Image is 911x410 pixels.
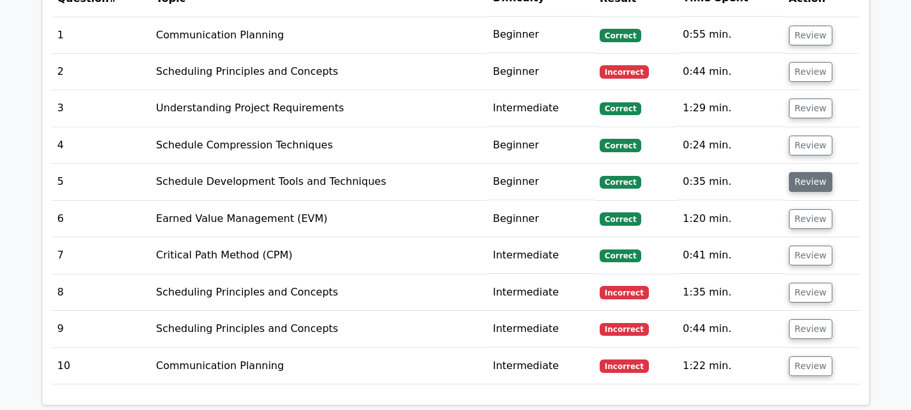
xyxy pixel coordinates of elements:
[52,311,152,347] td: 9
[488,201,595,237] td: Beginner
[789,246,832,265] button: Review
[789,172,832,192] button: Review
[600,102,641,115] span: Correct
[52,127,152,164] td: 4
[151,127,488,164] td: Schedule Compression Techniques
[151,274,488,311] td: Scheduling Principles and Concepts
[488,274,595,311] td: Intermediate
[789,209,832,229] button: Review
[488,127,595,164] td: Beginner
[600,139,641,152] span: Correct
[488,164,595,200] td: Beginner
[600,29,641,42] span: Correct
[52,90,152,127] td: 3
[678,201,784,237] td: 1:20 min.
[151,17,488,53] td: Communication Planning
[600,176,641,189] span: Correct
[789,99,832,118] button: Review
[151,90,488,127] td: Understanding Project Requirements
[488,311,595,347] td: Intermediate
[52,164,152,200] td: 5
[678,311,784,347] td: 0:44 min.
[678,17,784,53] td: 0:55 min.
[52,17,152,53] td: 1
[678,127,784,164] td: 0:24 min.
[488,54,595,90] td: Beginner
[789,283,832,303] button: Review
[678,164,784,200] td: 0:35 min.
[52,54,152,90] td: 2
[52,237,152,274] td: 7
[678,54,784,90] td: 0:44 min.
[600,323,649,336] span: Incorrect
[600,286,649,299] span: Incorrect
[151,54,488,90] td: Scheduling Principles and Concepts
[52,201,152,237] td: 6
[678,348,784,384] td: 1:22 min.
[151,164,488,200] td: Schedule Development Tools and Techniques
[488,17,595,53] td: Beginner
[488,237,595,274] td: Intermediate
[151,201,488,237] td: Earned Value Management (EVM)
[600,249,641,262] span: Correct
[151,311,488,347] td: Scheduling Principles and Concepts
[488,90,595,127] td: Intermediate
[789,62,832,82] button: Review
[52,348,152,384] td: 10
[678,237,784,274] td: 0:41 min.
[789,319,832,339] button: Review
[488,348,595,384] td: Intermediate
[678,90,784,127] td: 1:29 min.
[600,359,649,372] span: Incorrect
[600,212,641,225] span: Correct
[151,237,488,274] td: Critical Path Method (CPM)
[678,274,784,311] td: 1:35 min.
[151,348,488,384] td: Communication Planning
[789,136,832,155] button: Review
[600,65,649,78] span: Incorrect
[52,274,152,311] td: 8
[789,356,832,376] button: Review
[789,26,832,45] button: Review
